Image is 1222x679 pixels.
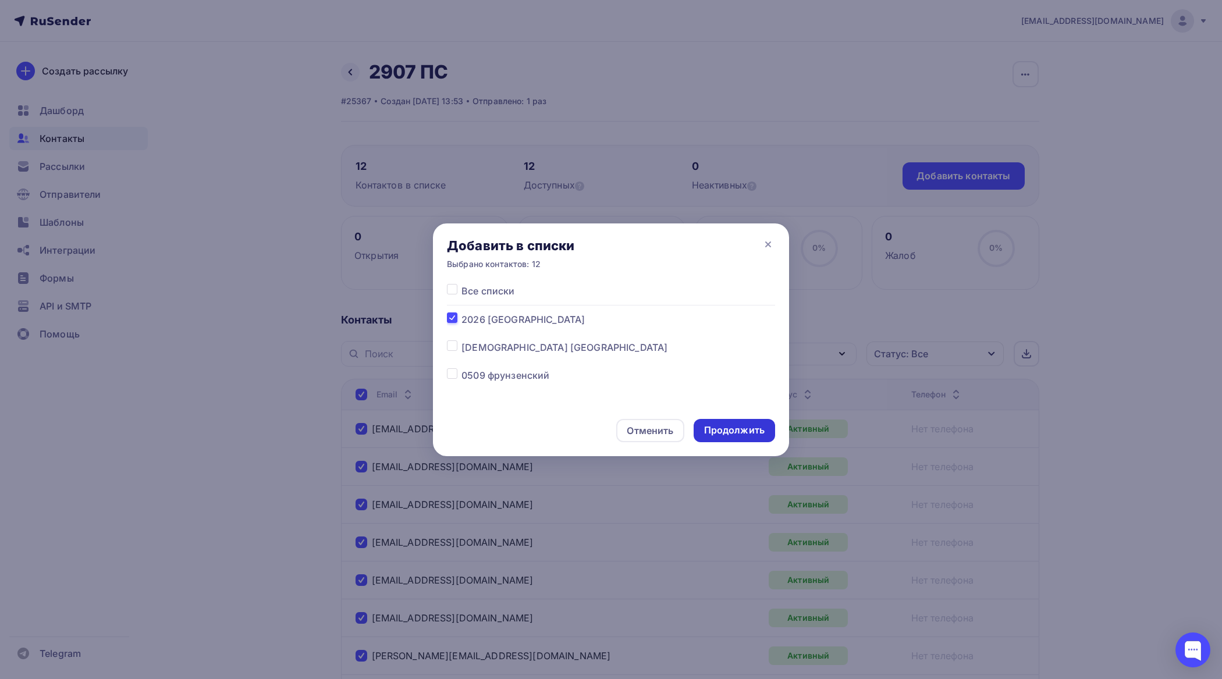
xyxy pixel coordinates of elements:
span: 0509 фрунзенский [461,368,549,382]
span: 2026 [GEOGRAPHIC_DATA] [461,312,585,326]
div: Добавить в списки [447,237,574,254]
span: Все списки [461,284,514,298]
div: Продолжить [704,424,765,437]
div: Выбрано контактов: 12 [447,258,574,270]
span: [DEMOGRAPHIC_DATA] [GEOGRAPHIC_DATA] [461,340,667,354]
div: Отменить [627,424,673,438]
